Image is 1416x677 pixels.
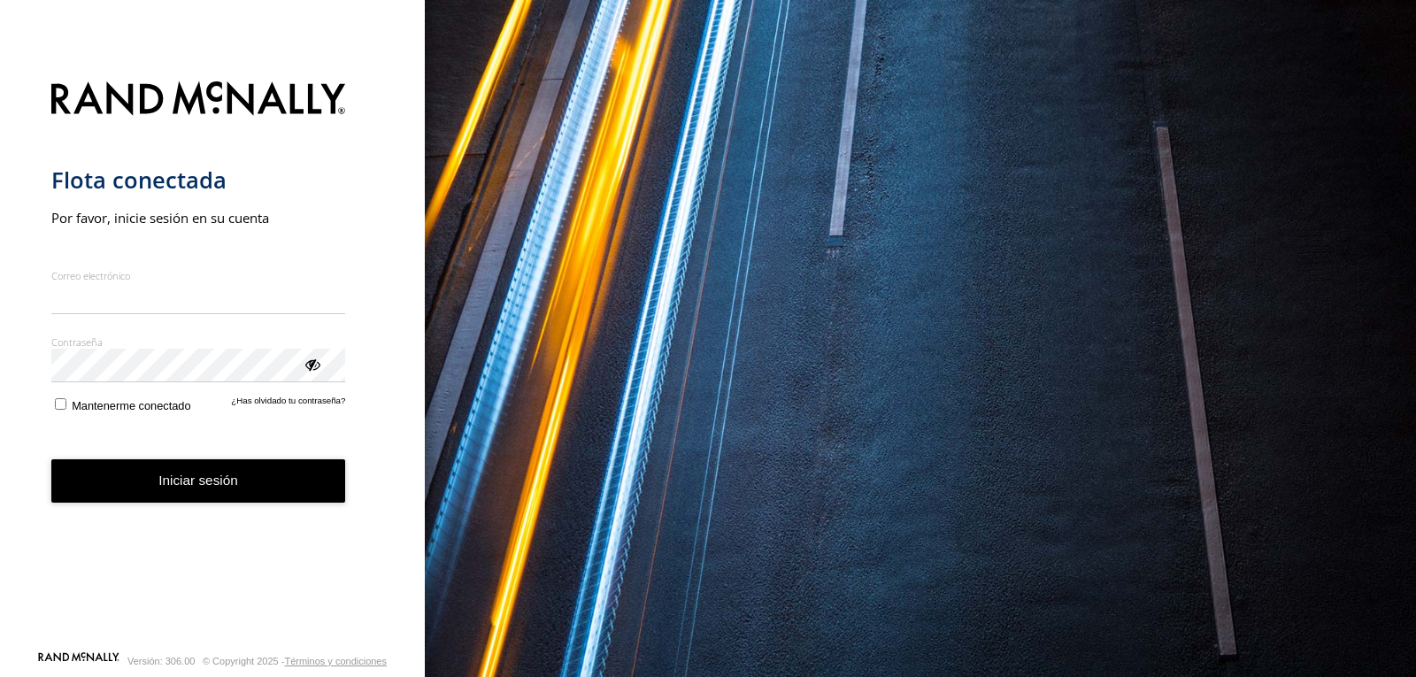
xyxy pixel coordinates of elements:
font: Por favor, inicie sesión en su cuenta [51,209,269,227]
img: Rand McNally [51,78,346,123]
font: Mantenerme conectado [72,399,190,412]
a: Visita nuestro sitio web [38,652,119,670]
a: Términos y condiciones [284,656,387,666]
font: Flota conectada [51,165,227,196]
font: © Copyright 2025 - [203,656,285,666]
font: Contraseña [51,335,103,349]
font: Versión: 306.00 [127,656,195,666]
input: Mantenerme conectado [55,398,66,410]
div: Ver contraseña [303,355,320,373]
form: principal [51,71,374,650]
a: ¿Has olvidado tu contraseña? [231,396,345,412]
button: Iniciar sesión [51,459,346,503]
font: Iniciar sesión [158,473,238,488]
font: Correo electrónico [51,269,130,282]
font: ¿Has olvidado tu contraseña? [231,396,345,405]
